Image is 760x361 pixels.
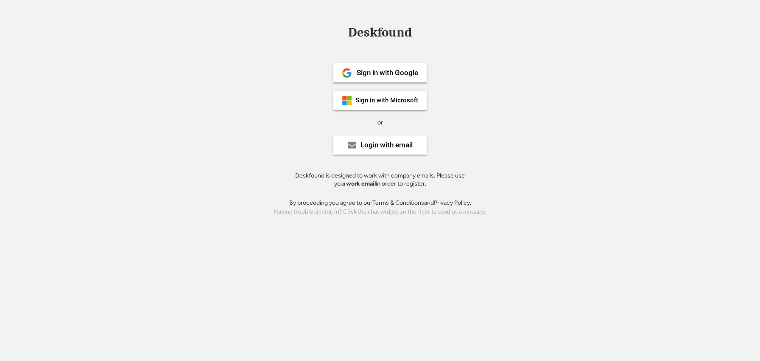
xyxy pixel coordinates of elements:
[342,68,352,78] img: 1024px-Google__G__Logo.svg.png
[360,141,413,149] div: Login with email
[346,180,376,187] strong: work email
[342,96,352,106] img: ms-symbollockup_mssymbol_19.png
[355,97,418,104] div: Sign in with Microsoft
[289,199,471,207] div: By proceeding you agree to our and
[285,172,475,188] div: Deskfound is designed to work with company emails. Please use your in order to register.
[377,118,383,127] div: or
[357,69,418,76] div: Sign in with Google
[372,199,424,206] a: Terms & Conditions
[344,26,416,39] div: Deskfound
[434,199,471,206] a: Privacy Policy.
